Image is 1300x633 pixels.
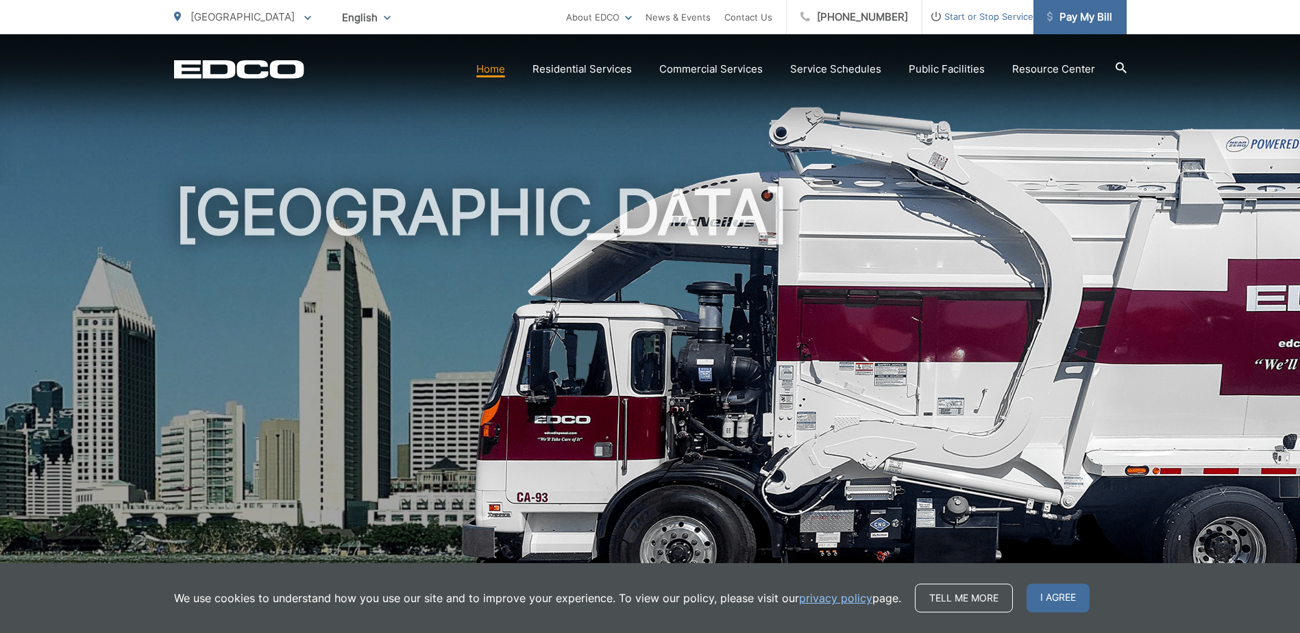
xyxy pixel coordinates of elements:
span: Pay My Bill [1047,9,1112,25]
a: Residential Services [532,61,632,77]
a: privacy policy [799,590,872,606]
a: Home [476,61,505,77]
span: English [332,5,401,29]
a: Service Schedules [790,61,881,77]
span: [GEOGRAPHIC_DATA] [191,10,295,23]
p: We use cookies to understand how you use our site and to improve your experience. To view our pol... [174,590,901,606]
a: News & Events [646,9,711,25]
a: Public Facilities [909,61,985,77]
h1: [GEOGRAPHIC_DATA] [174,178,1127,612]
a: About EDCO [566,9,632,25]
a: Commercial Services [659,61,763,77]
a: Tell me more [915,584,1013,612]
a: EDCD logo. Return to the homepage. [174,60,304,79]
span: I agree [1027,584,1090,612]
a: Resource Center [1012,61,1095,77]
a: Contact Us [724,9,772,25]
